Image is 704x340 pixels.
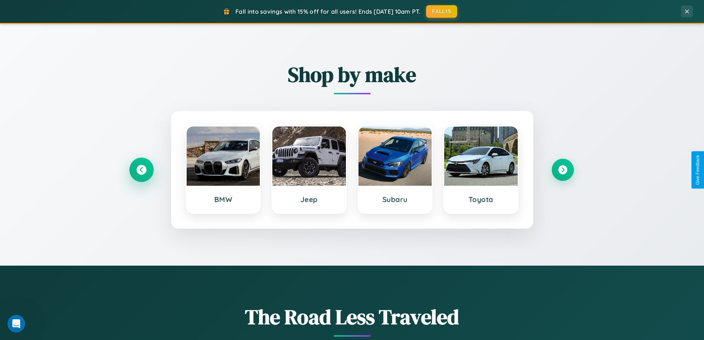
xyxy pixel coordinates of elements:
[194,195,253,204] h3: BMW
[280,195,339,204] h3: Jeep
[235,8,421,15] span: Fall into savings with 15% off for all users! Ends [DATE] 10am PT.
[695,155,700,185] div: Give Feedback
[130,60,574,89] h2: Shop by make
[426,5,457,18] button: FALL15
[452,195,510,204] h3: Toyota
[366,195,425,204] h3: Subaru
[7,315,25,333] iframe: Intercom live chat
[130,303,574,331] h1: The Road Less Traveled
